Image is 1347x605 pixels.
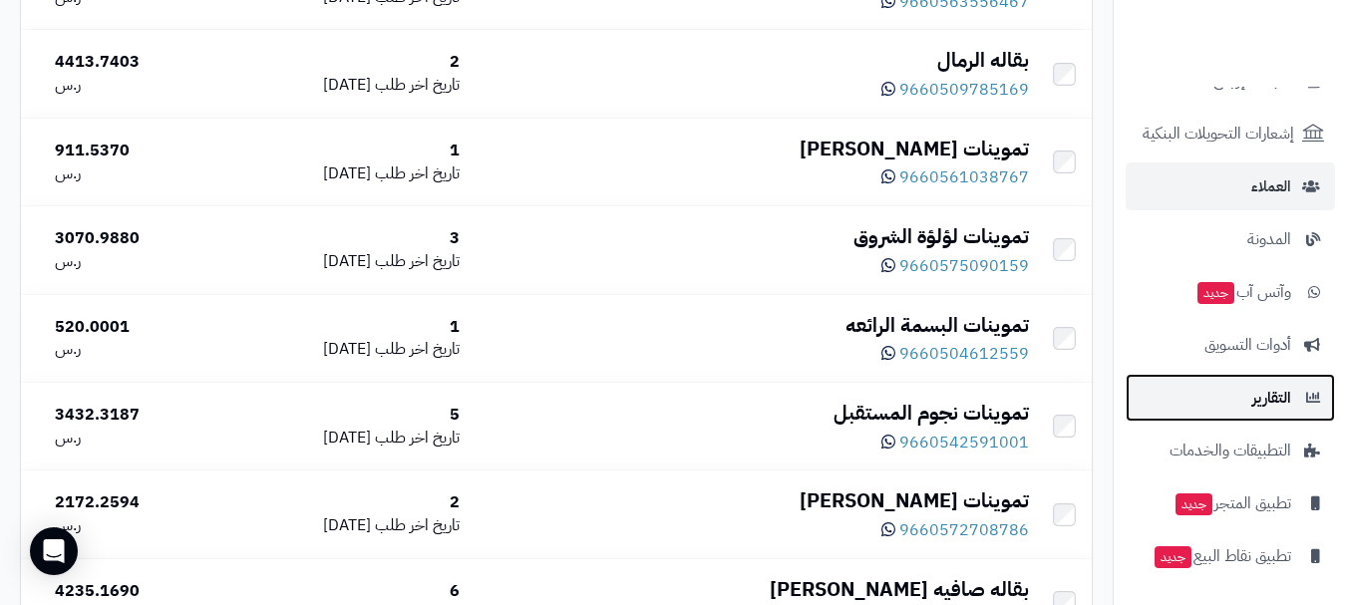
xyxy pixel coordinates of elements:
[55,338,217,361] div: ر.س
[232,227,460,250] div: 3
[899,518,1029,542] span: 9660572708786
[881,518,1029,542] a: 9660572708786
[55,514,217,537] div: ر.س
[881,254,1029,278] a: 9660575090159
[232,140,460,162] div: 1
[55,162,217,185] div: ر.س
[55,491,217,514] div: 2172.2594
[899,165,1029,189] span: 9660561038767
[1126,479,1335,527] a: تطبيق المتجرجديد
[1126,268,1335,316] a: وآتس آبجديد
[55,250,217,273] div: ر.س
[1126,215,1335,263] a: المدونة
[30,527,78,575] div: Open Intercom Messenger
[899,431,1029,454] span: 9660542591001
[1143,120,1294,148] span: إشعارات التحويلات البنكية
[476,575,1029,604] div: بقاله صافيه [PERSON_NAME]
[1251,172,1291,200] span: العملاء
[232,316,460,339] div: 1
[232,427,460,450] div: [DATE]
[375,513,460,537] span: تاريخ اخر طلب
[1211,47,1328,89] img: logo-2.png
[55,74,217,97] div: ر.س
[476,46,1029,75] div: بقاله الرمال
[375,337,460,361] span: تاريخ اخر طلب
[375,161,460,185] span: تاريخ اخر طلب
[232,162,460,185] div: [DATE]
[1247,225,1291,253] span: المدونة
[1126,162,1335,210] a: العملاء
[899,78,1029,102] span: 9660509785169
[55,140,217,162] div: 911.5370
[881,165,1029,189] a: 9660561038767
[881,431,1029,454] a: 9660542591001
[1126,532,1335,580] a: تطبيق نقاط البيعجديد
[375,73,460,97] span: تاريخ اخر طلب
[899,254,1029,278] span: 9660575090159
[1126,321,1335,369] a: أدوات التسويق
[476,399,1029,428] div: تموينات نجوم المستقبل
[1126,427,1335,474] a: التطبيقات والخدمات
[375,249,460,273] span: تاريخ اخر طلب
[1126,110,1335,157] a: إشعارات التحويلات البنكية
[232,51,460,74] div: 2
[1170,437,1291,464] span: التطبيقات والخدمات
[476,135,1029,163] div: تموينات [PERSON_NAME]
[881,78,1029,102] a: 9660509785169
[881,342,1029,366] a: 9660504612559
[55,580,217,603] div: 4235.1690
[476,222,1029,251] div: تموينات لؤلؤة الشروق
[899,342,1029,366] span: 9660504612559
[232,250,460,273] div: [DATE]
[1204,331,1291,359] span: أدوات التسويق
[1174,489,1291,517] span: تطبيق المتجر
[55,51,217,74] div: 4413.7403
[232,491,460,514] div: 2
[232,404,460,427] div: 5
[1126,374,1335,422] a: التقارير
[1252,384,1291,412] span: التقارير
[1195,278,1291,306] span: وآتس آب
[232,74,460,97] div: [DATE]
[232,580,460,603] div: 6
[55,404,217,427] div: 3432.3187
[55,316,217,339] div: 520.0001
[232,514,460,537] div: [DATE]
[1155,546,1191,568] span: جديد
[1197,282,1234,304] span: جديد
[375,426,460,450] span: تاريخ اخر طلب
[55,227,217,250] div: 3070.9880
[55,427,217,450] div: ر.س
[476,311,1029,340] div: تموينات البسمة الرائعه
[232,338,460,361] div: [DATE]
[476,486,1029,515] div: تموينات [PERSON_NAME]
[1176,493,1212,515] span: جديد
[1153,542,1291,570] span: تطبيق نقاط البيع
